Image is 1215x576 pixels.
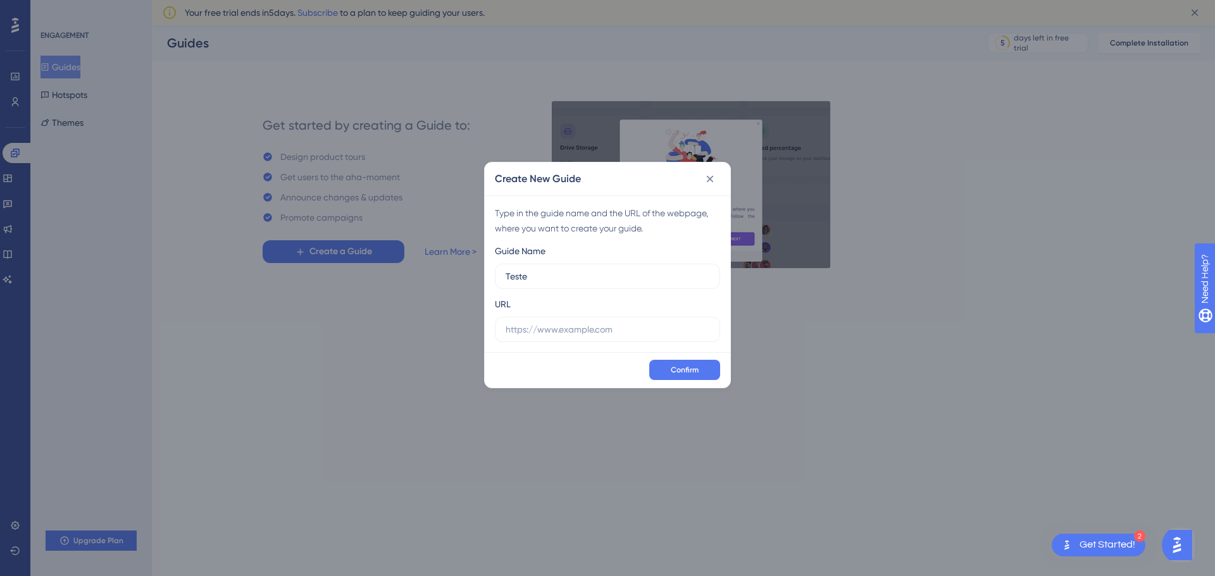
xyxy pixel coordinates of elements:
[30,3,79,18] span: Need Help?
[495,297,511,312] div: URL
[506,322,709,336] input: https://www.example.com
[1134,530,1145,542] div: 2
[495,171,581,187] h2: Create New Guide
[495,243,545,259] div: Guide Name
[1080,538,1135,552] div: Get Started!
[506,269,709,283] input: How to Create
[671,365,699,375] span: Confirm
[1052,534,1145,556] div: Open Get Started! checklist, remaining modules: 2
[495,205,720,236] div: Type in the guide name and the URL of the webpage, where you want to create your guide.
[1059,537,1075,553] img: launcher-image-alternative-text
[1162,526,1200,564] iframe: UserGuiding AI Assistant Launcher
